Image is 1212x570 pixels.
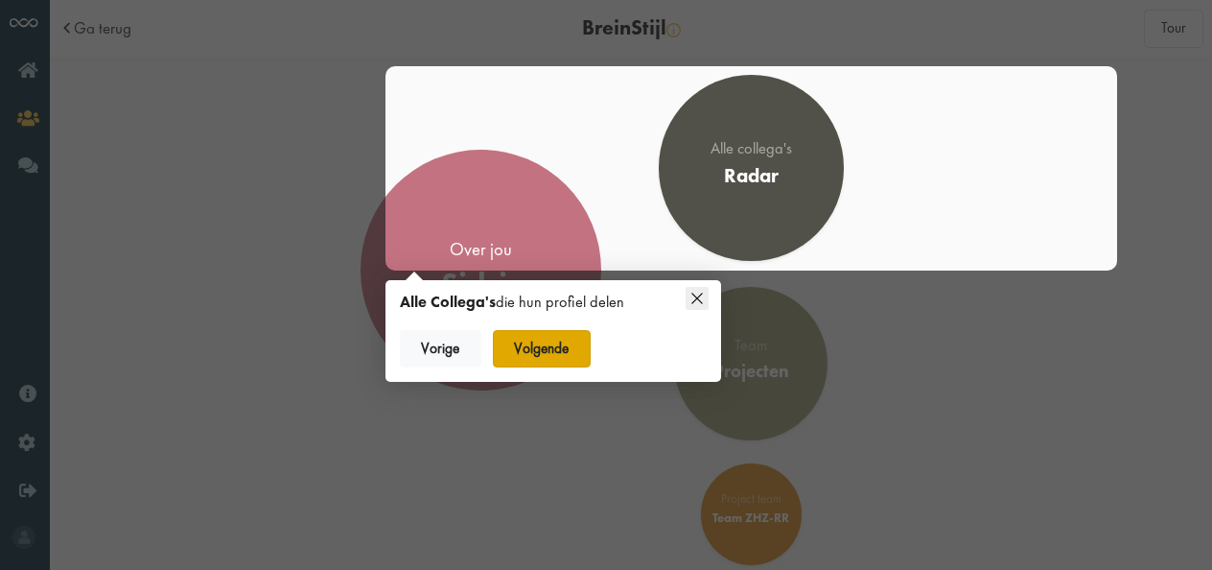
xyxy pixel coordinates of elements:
a: Alle collega's Radar [659,75,845,261]
button: Vorige [400,330,481,368]
div: Radar [711,164,792,188]
strong: Alle Collega's [400,292,496,312]
div: die hun profiel delen [400,292,673,314]
div: Alle collega's [711,141,792,156]
button: Volgende [493,330,591,368]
